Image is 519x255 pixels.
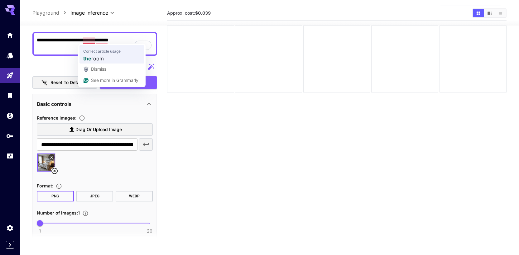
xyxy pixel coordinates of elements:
div: Library [6,92,14,99]
a: Playground [32,9,59,17]
div: API Keys [6,132,14,140]
button: Show media in video view [484,9,495,17]
button: Specify how many images to generate in a single request. Each image generation will be charged se... [80,210,91,216]
button: PNG [37,191,74,201]
nav: breadcrumb [32,9,70,17]
button: Upload a reference image to guide the result. This is needed for Image-to-Image or Inpainting. Su... [76,115,88,121]
span: Approx. cost: [167,10,211,16]
span: Format : [37,183,53,188]
div: Usage [6,152,14,160]
button: Reset to defaults [32,76,97,89]
b: $0.039 [195,10,211,16]
span: Image Inference [70,9,108,17]
p: Basic controls [37,100,71,108]
div: Models [6,51,14,59]
button: Show media in list view [495,9,506,17]
div: Basic controls [37,97,153,111]
button: Choose the file format for the output image. [53,183,65,189]
button: Show media in grid view [473,9,484,17]
span: Reference Images : [37,115,76,120]
span: Number of images : 1 [37,210,80,215]
div: Wallet [6,112,14,120]
label: Drag or upload image [37,123,153,136]
button: Expand sidebar [6,241,14,249]
span: Drag or upload image [75,126,122,134]
button: JPEG [76,191,113,201]
div: Home [6,31,14,39]
button: WEBP [116,191,153,201]
span: 20 [147,228,152,234]
button: $1.9988DD [434,6,507,20]
div: Settings [6,224,14,232]
textarea: To enrich screen reader interactions, please activate Accessibility in Grammarly extension settings [37,36,153,51]
div: Playground [6,72,14,79]
div: Show media in grid viewShow media in video viewShow media in list view [472,8,507,18]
